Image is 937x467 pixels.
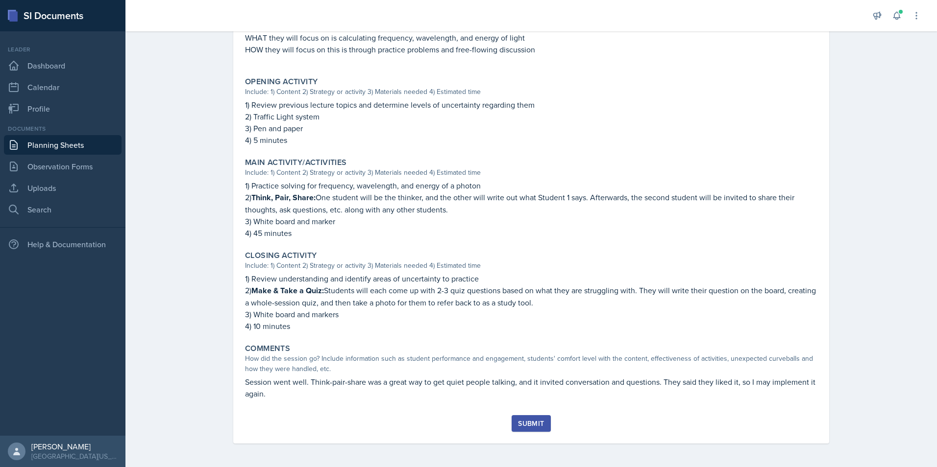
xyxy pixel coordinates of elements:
[4,234,122,254] div: Help & Documentation
[4,157,122,176] a: Observation Forms
[245,44,817,55] p: HOW they will focus on this is through practice problems and free-flowing discussion
[245,284,817,308] p: 2) Students will each come up with 2-3 quiz questions based on what they are struggling with. The...
[31,442,118,451] div: [PERSON_NAME]
[4,200,122,219] a: Search
[31,451,118,461] div: [GEOGRAPHIC_DATA][US_STATE] in [GEOGRAPHIC_DATA]
[245,320,817,332] p: 4) 10 minutes
[245,111,817,122] p: 2) Traffic Light system
[245,99,817,111] p: 1) Review previous lecture topics and determine levels of uncertainty regarding them
[245,376,817,399] p: Session went well. Think-pair-share was a great way to get quiet people talking, and it invited c...
[251,192,316,203] strong: Think, Pair, Share:
[245,344,290,353] label: Comments
[245,180,817,191] p: 1) Practice solving for frequency, wavelength, and energy of a photon
[245,32,817,44] p: WHAT they will focus on is calculating frequency, wavelength, and energy of light
[4,45,122,54] div: Leader
[245,227,817,239] p: 4) 45 minutes
[245,167,817,178] div: Include: 1) Content 2) Strategy or activity 3) Materials needed 4) Estimated time
[245,87,817,97] div: Include: 1) Content 2) Strategy or activity 3) Materials needed 4) Estimated time
[4,135,122,155] a: Planning Sheets
[4,178,122,198] a: Uploads
[518,420,544,427] div: Submit
[245,122,817,134] p: 3) Pen and paper
[245,273,817,284] p: 1) Review understanding and identify areas of uncertainty to practice
[4,77,122,97] a: Calendar
[245,308,817,320] p: 3) White board and markers
[245,215,817,227] p: 3) White board and marker
[245,260,817,271] div: Include: 1) Content 2) Strategy or activity 3) Materials needed 4) Estimated time
[245,158,347,167] label: Main Activity/Activities
[245,191,817,215] p: 2) One student will be the thinker, and the other will write out what Student 1 says. Afterwards,...
[4,99,122,118] a: Profile
[4,124,122,133] div: Documents
[245,77,318,87] label: Opening Activity
[512,415,550,432] button: Submit
[245,134,817,146] p: 4) 5 minutes
[4,56,122,75] a: Dashboard
[245,251,317,260] label: Closing Activity
[251,285,324,296] strong: Make & Take a Quiz:
[245,353,817,374] div: How did the session go? Include information such as student performance and engagement, students'...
